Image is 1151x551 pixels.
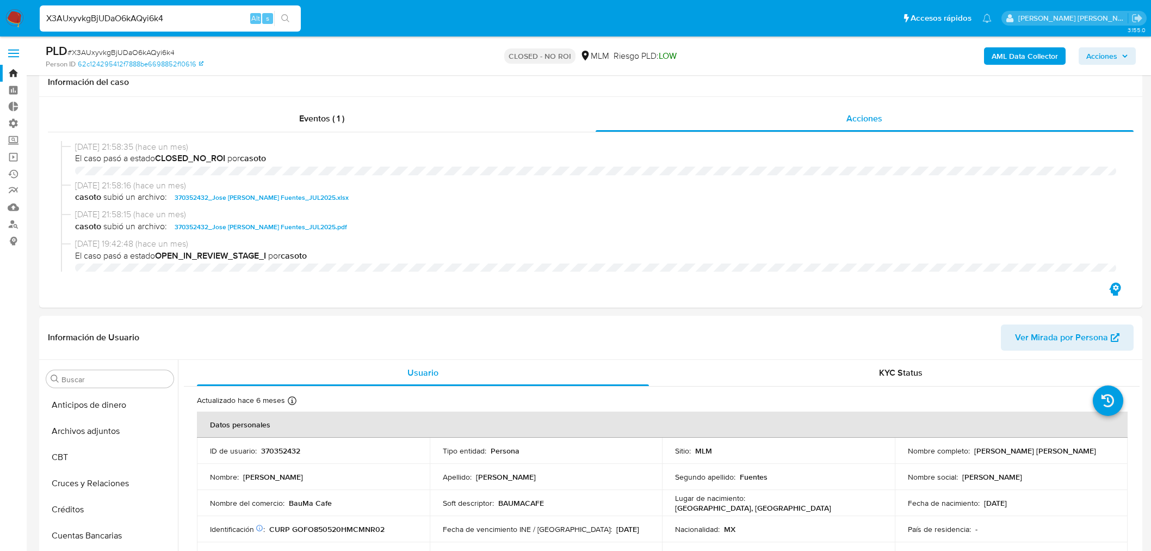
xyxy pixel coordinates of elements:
[992,47,1058,65] b: AML Data Collector
[42,392,178,418] button: Anticipos de dinero
[1131,13,1143,24] a: Salir
[169,191,354,204] button: 370352432_Jose [PERSON_NAME] Fuentes_JUL2025.xlsx
[175,221,347,234] span: 370352432_Jose [PERSON_NAME] Fuentes_JUL2025.pdf
[476,472,536,482] p: [PERSON_NAME]
[908,524,971,534] p: País de residencia :
[675,472,735,482] p: Segundo apellido :
[61,375,169,384] input: Buscar
[75,250,1116,262] span: El caso pasó a estado por
[48,332,139,343] h1: Información de Usuario
[261,446,300,456] p: 370352432
[75,209,1116,221] span: [DATE] 21:58:15 (hace un mes)
[289,498,332,508] p: BauMa Cafe
[1086,47,1117,65] span: Acciones
[42,523,178,549] button: Cuentas Bancarias
[210,446,257,456] p: ID de usuario :
[46,42,67,59] b: PLD
[443,472,472,482] p: Apellido :
[299,112,344,125] span: Eventos ( 1 )
[210,524,265,534] p: Identificación :
[443,498,494,508] p: Soft descriptor :
[75,180,1116,192] span: [DATE] 21:58:16 (hace un mes)
[48,77,1134,88] h1: Información del caso
[42,418,178,444] button: Archivos adjuntos
[155,249,266,262] b: OPEN_IN_REVIEW_STAGE_I
[103,191,167,204] span: subió un archivo:
[1015,325,1108,351] span: Ver Mirada por Persona
[443,524,612,534] p: Fecha de vencimiento INE / [GEOGRAPHIC_DATA] :
[675,503,831,513] p: [GEOGRAPHIC_DATA], [GEOGRAPHIC_DATA]
[210,498,284,508] p: Nombre del comercio :
[982,14,992,23] a: Notificaciones
[269,524,385,534] p: CURP GOFO850520HMCMNR02
[740,472,768,482] p: Fuentes
[908,446,970,456] p: Nombre completo :
[197,395,285,406] p: Actualizado hace 6 meses
[675,493,745,503] p: Lugar de nacimiento :
[103,221,167,234] span: subió un archivo:
[169,221,352,234] button: 370352432_Jose [PERSON_NAME] Fuentes_JUL2025.pdf
[498,498,544,508] p: BAUMACAFE
[911,13,971,24] span: Accesos rápidos
[155,152,225,164] b: CLOSED_NO_ROI
[75,141,1116,153] span: [DATE] 21:58:35 (hace un mes)
[243,472,303,482] p: [PERSON_NAME]
[614,50,677,62] span: Riesgo PLD:
[846,112,882,125] span: Acciones
[984,498,1007,508] p: [DATE]
[974,446,1096,456] p: [PERSON_NAME] [PERSON_NAME]
[175,191,349,204] span: 370352432_Jose [PERSON_NAME] Fuentes_JUL2025.xlsx
[266,13,269,23] span: s
[274,11,296,26] button: search-icon
[724,524,735,534] p: MX
[42,470,178,497] button: Cruces y Relaciones
[580,50,609,62] div: MLM
[1001,325,1134,351] button: Ver Mirada por Persona
[616,524,639,534] p: [DATE]
[42,497,178,523] button: Créditos
[251,13,260,23] span: Alt
[504,48,575,64] p: CLOSED - NO ROI
[879,366,923,379] span: KYC Status
[78,59,203,69] a: 62c124295412f7888be6698852f10616
[443,446,486,456] p: Tipo entidad :
[675,524,720,534] p: Nacionalidad :
[1079,47,1136,65] button: Acciones
[75,191,101,204] b: casoto
[659,50,677,62] span: LOW
[42,444,178,470] button: CBT
[984,47,1066,65] button: AML Data Collector
[1018,13,1128,23] p: carlos.obholz@mercadolibre.com
[75,238,1116,250] span: [DATE] 19:42:48 (hace un mes)
[46,59,76,69] b: Person ID
[491,446,519,456] p: Persona
[197,412,1128,438] th: Datos personales
[51,375,59,383] button: Buscar
[75,152,1116,164] span: El caso pasó a estado por
[67,47,175,58] span: # X3AUxyvkgBjUDaO6kAQyi6k4
[210,472,239,482] p: Nombre :
[281,249,307,262] b: casoto
[407,366,438,379] span: Usuario
[695,446,712,456] p: MLM
[962,472,1022,482] p: [PERSON_NAME]
[40,11,301,26] input: Buscar usuario o caso...
[75,221,101,234] b: casoto
[908,498,980,508] p: Fecha de nacimiento :
[975,524,977,534] p: -
[240,152,266,164] b: casoto
[675,446,691,456] p: Sitio :
[908,472,958,482] p: Nombre social :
